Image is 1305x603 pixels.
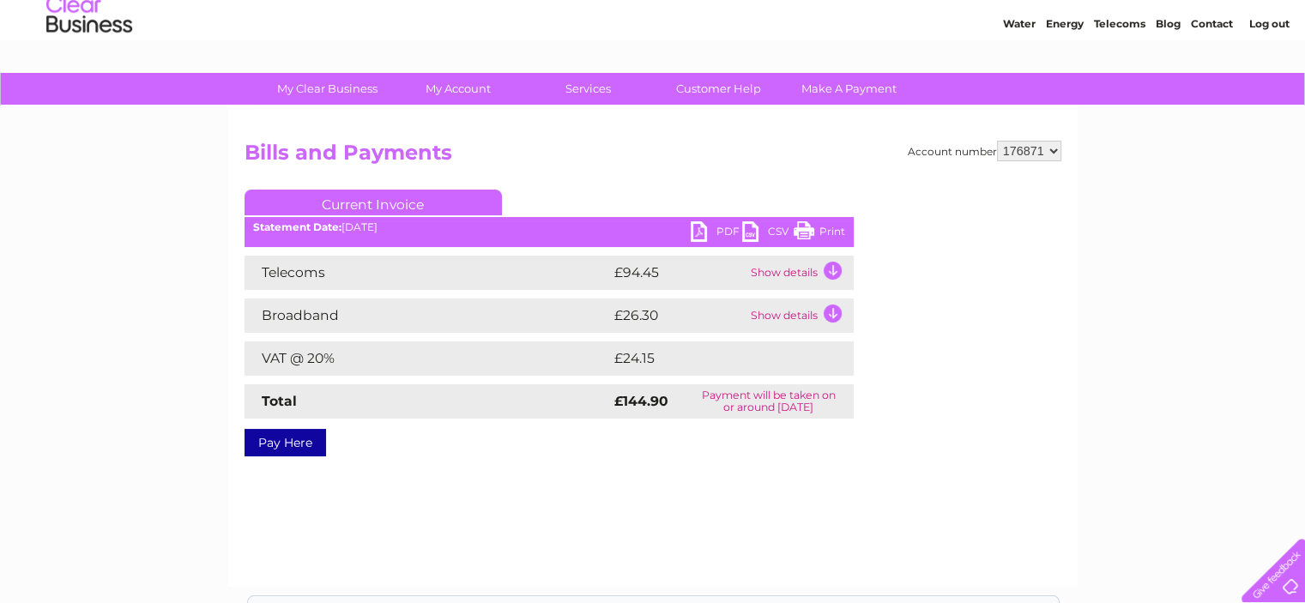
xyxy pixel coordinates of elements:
[746,256,854,290] td: Show details
[245,298,610,333] td: Broadband
[648,73,789,105] a: Customer Help
[1248,73,1289,86] a: Log out
[245,190,502,215] a: Current Invoice
[982,9,1100,30] a: 0333 014 3131
[1094,73,1145,86] a: Telecoms
[245,341,610,376] td: VAT @ 20%
[778,73,920,105] a: Make A Payment
[257,73,398,105] a: My Clear Business
[245,221,854,233] div: [DATE]
[248,9,1059,83] div: Clear Business is a trading name of Verastar Limited (registered in [GEOGRAPHIC_DATA] No. 3667643...
[245,429,326,456] a: Pay Here
[746,298,854,333] td: Show details
[684,384,853,419] td: Payment will be taken on or around [DATE]
[610,341,818,376] td: £24.15
[245,256,610,290] td: Telecoms
[45,45,133,97] img: logo.png
[742,221,794,246] a: CSV
[1156,73,1181,86] a: Blog
[1046,73,1084,86] a: Energy
[691,221,742,246] a: PDF
[610,298,746,333] td: £26.30
[1191,73,1233,86] a: Contact
[253,220,341,233] b: Statement Date:
[1003,73,1036,86] a: Water
[245,141,1061,173] h2: Bills and Payments
[517,73,659,105] a: Services
[387,73,529,105] a: My Account
[262,393,297,409] strong: Total
[610,256,746,290] td: £94.45
[614,393,668,409] strong: £144.90
[794,221,845,246] a: Print
[908,141,1061,161] div: Account number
